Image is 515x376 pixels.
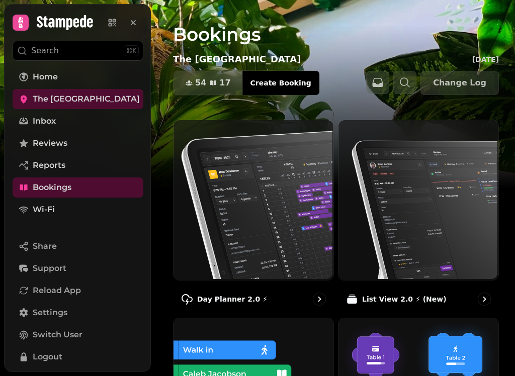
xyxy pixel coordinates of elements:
[13,89,143,109] a: The [GEOGRAPHIC_DATA]
[33,240,57,252] span: Share
[173,120,334,314] a: Day Planner 2.0 ⚡Day Planner 2.0 ⚡
[31,45,59,57] p: Search
[33,262,66,274] span: Support
[33,115,56,127] span: Inbox
[13,280,143,301] button: Reload App
[433,79,486,87] span: Change Log
[420,71,499,95] button: Change Log
[219,79,230,87] span: 17
[314,294,324,304] svg: go to
[13,325,143,345] button: Switch User
[242,71,319,95] button: Create Booking
[33,329,82,341] span: Switch User
[13,177,143,198] a: Bookings
[13,200,143,220] a: Wi-Fi
[197,294,268,304] p: Day Planner 2.0 ⚡
[338,120,499,314] a: List View 2.0 ⚡ (New)List View 2.0 ⚡ (New)
[124,45,139,56] div: ⌘K
[472,54,499,64] p: [DATE]
[33,137,67,149] span: Reviews
[362,294,447,304] p: List View 2.0 ⚡ (New)
[33,285,81,297] span: Reload App
[173,119,332,279] img: Day Planner 2.0 ⚡
[337,119,497,279] img: List View 2.0 ⚡ (New)
[33,93,140,105] span: The [GEOGRAPHIC_DATA]
[33,307,67,319] span: Settings
[13,236,143,256] button: Share
[13,155,143,175] a: Reports
[13,303,143,323] a: Settings
[13,111,143,131] a: Inbox
[33,181,71,194] span: Bookings
[33,71,58,83] span: Home
[13,133,143,153] a: Reviews
[13,258,143,278] button: Support
[13,41,143,61] button: Search⌘K
[174,71,243,95] button: 5417
[33,204,55,216] span: Wi-Fi
[195,79,206,87] span: 54
[173,52,301,66] p: The [GEOGRAPHIC_DATA]
[250,79,311,86] span: Create Booking
[13,67,143,87] a: Home
[33,159,65,171] span: Reports
[13,347,143,367] button: Logout
[479,294,489,304] svg: go to
[33,351,62,363] span: Logout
